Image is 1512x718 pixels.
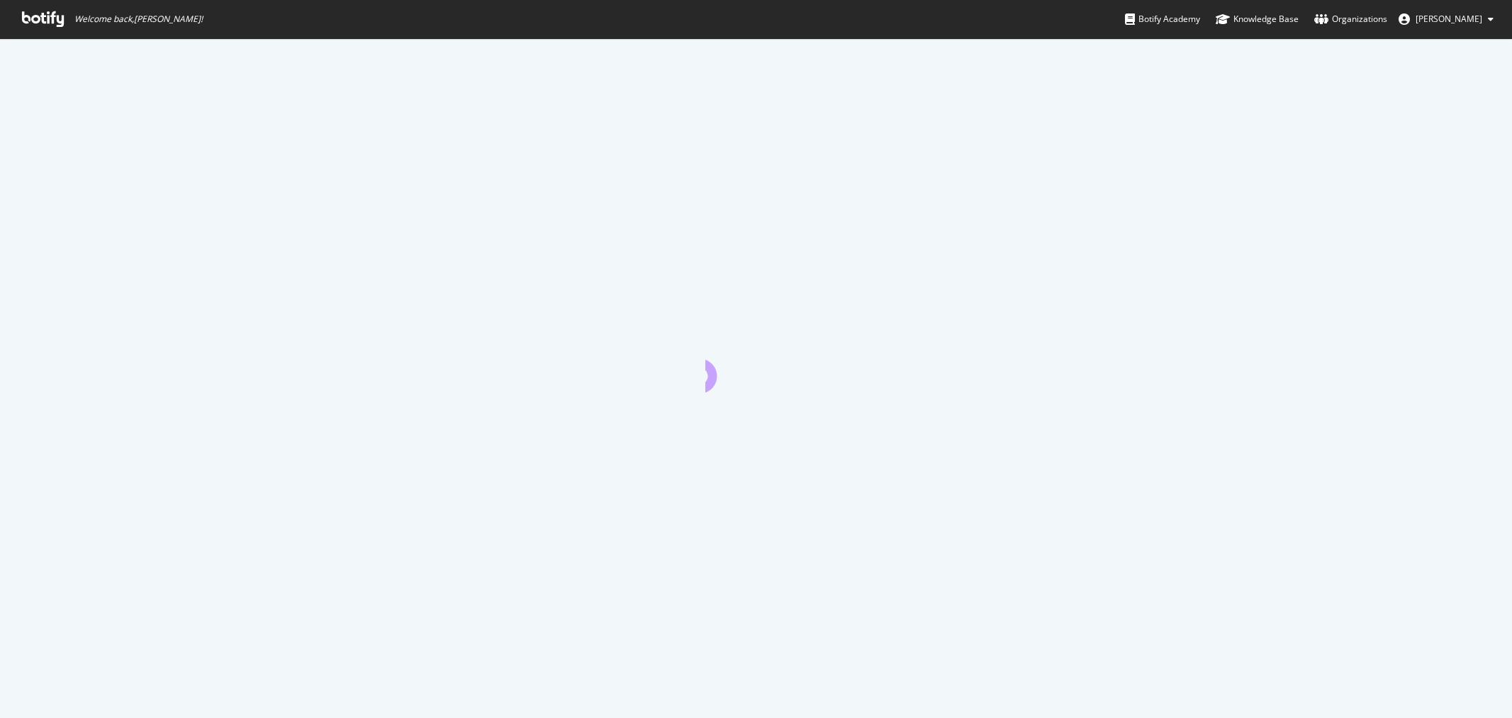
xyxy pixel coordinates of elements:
[705,341,807,392] div: animation
[1216,12,1299,26] div: Knowledge Base
[74,13,203,25] span: Welcome back, [PERSON_NAME] !
[1387,8,1505,31] button: [PERSON_NAME]
[1314,12,1387,26] div: Organizations
[1416,13,1482,25] span: Heather Cordonnier
[1125,12,1200,26] div: Botify Academy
